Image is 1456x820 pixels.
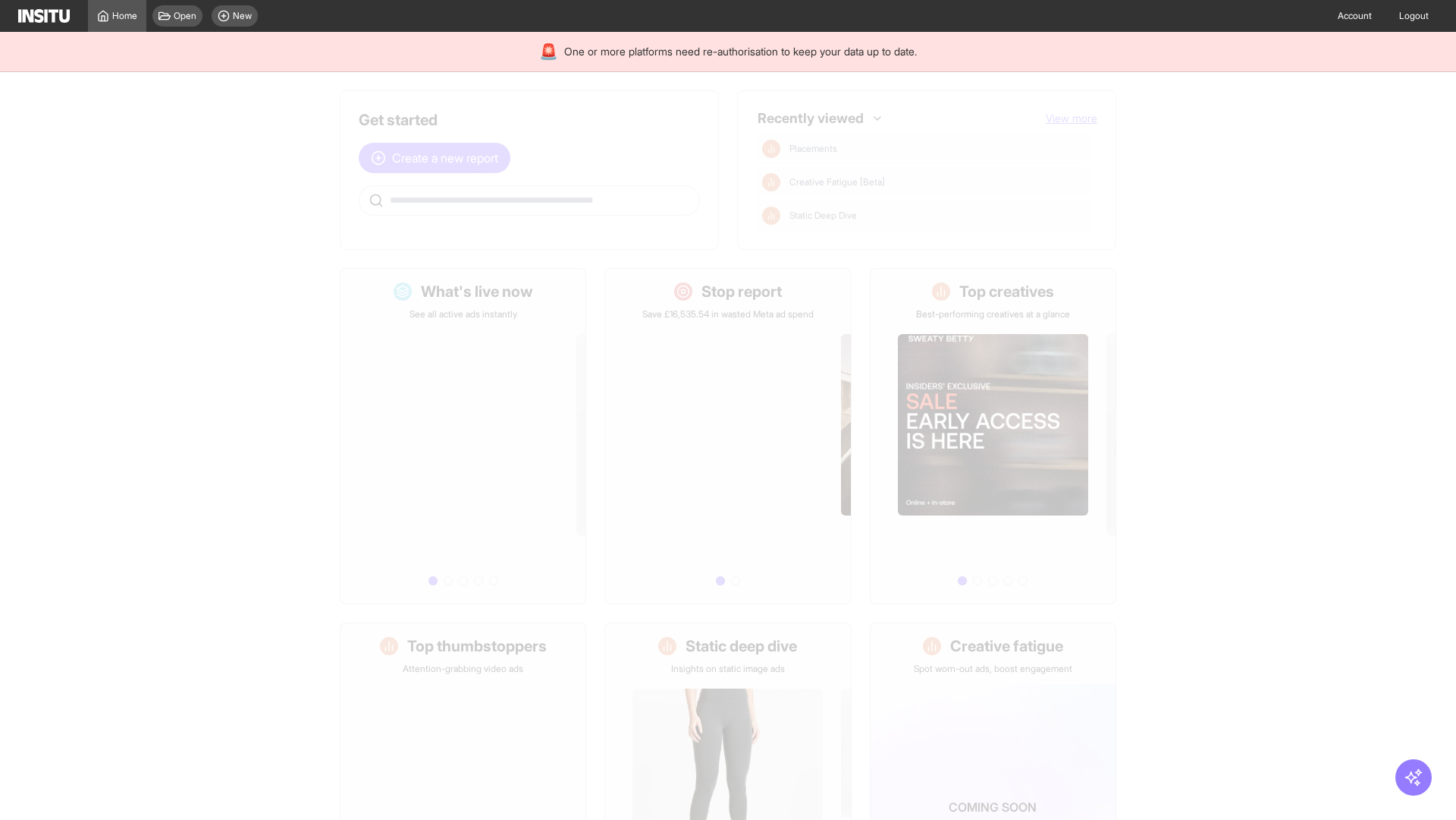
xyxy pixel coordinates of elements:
span: Open [174,10,196,22]
span: Home [112,10,137,22]
img: Logo [18,9,70,23]
span: One or more platforms need re-authorisation to keep your data up to date. [564,44,917,59]
div: 🚨 [539,41,558,62]
span: New [233,10,252,22]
